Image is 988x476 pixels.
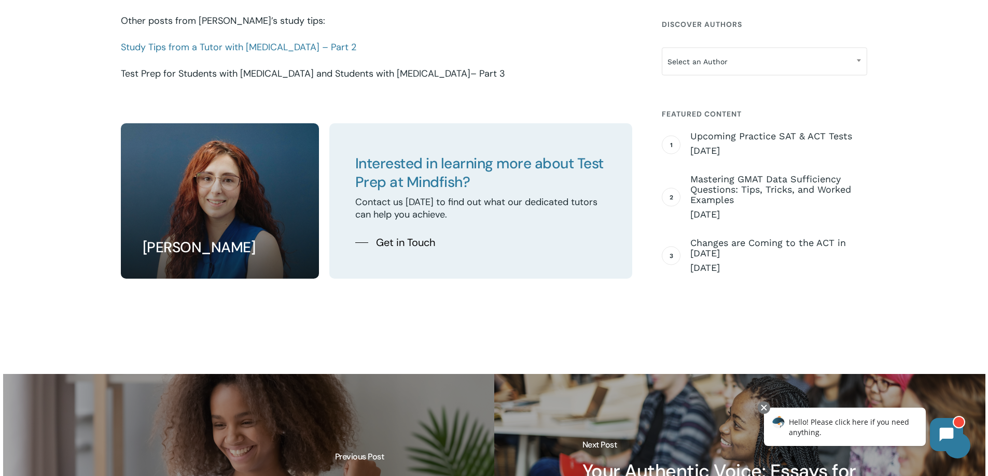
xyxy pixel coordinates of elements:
[690,208,867,221] span: [DATE]
[662,15,867,34] h4: Discover Authors
[662,105,867,123] h4: Featured Content
[470,67,505,80] span: – Part 3
[690,131,867,141] span: Upcoming Practice SAT & ACT Tests
[690,145,867,157] span: [DATE]
[753,399,973,461] iframe: Chatbot
[355,235,436,250] a: Get in Touch
[376,235,436,250] span: Get in Touch
[690,238,867,258] span: Changes are Coming to the ACT in [DATE]
[662,51,867,73] span: Select an Author
[121,15,632,41] p: Other posts from [PERSON_NAME]’s study tips:
[690,238,867,274] a: Changes are Coming to the ACT in [DATE] [DATE]
[121,41,356,53] a: Study Tips from a Tutor with [MEDICAL_DATA] – Part 2
[690,174,867,205] span: Mastering GMAT Data Sufficiency Questions: Tips, Tricks, and Worked Examples
[355,196,606,221] p: Contact us [DATE] to find out what our dedicated tutors can help you achieve.
[690,131,867,157] a: Upcoming Practice SAT & ACT Tests [DATE]
[355,154,604,192] span: Interested in learning more about Test Prep at Mindfish?
[662,48,867,76] span: Select an Author
[690,262,867,274] span: [DATE]
[690,174,867,221] a: Mastering GMAT Data Sufficiency Questions: Tips, Tricks, and Worked Examples [DATE]
[121,67,505,80] a: Test Prep for Students with [MEDICAL_DATA] and Students with [MEDICAL_DATA]– Part 3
